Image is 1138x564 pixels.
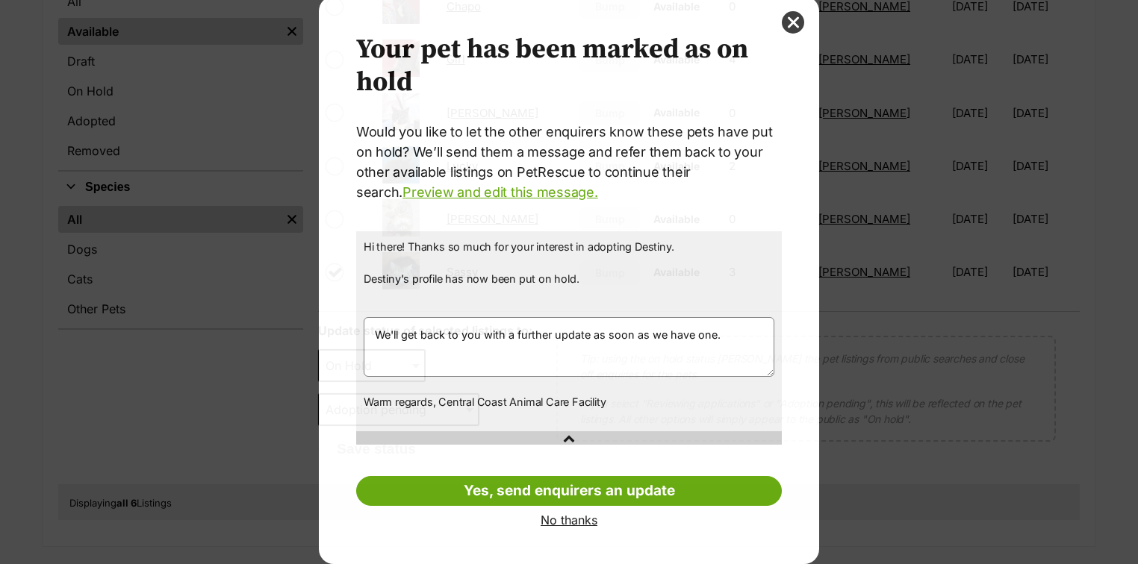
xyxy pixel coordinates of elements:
h2: Your pet has been marked as on hold [356,34,782,99]
p: Hi there! Thanks so much for your interest in adopting Destiny. Destiny's profile has now been pu... [364,239,774,303]
textarea: We'll get back to you with a further update as soon as we have one. [364,317,774,377]
a: Preview and edit this message. [402,184,597,200]
button: close [782,11,804,34]
p: Would you like to let the other enquirers know these pets have put on hold? We’ll send them a mes... [356,122,782,202]
a: No thanks [356,513,782,527]
p: Warm regards, Central Coast Animal Care Facility [364,394,774,410]
a: Yes, send enquirers an update [356,476,782,506]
